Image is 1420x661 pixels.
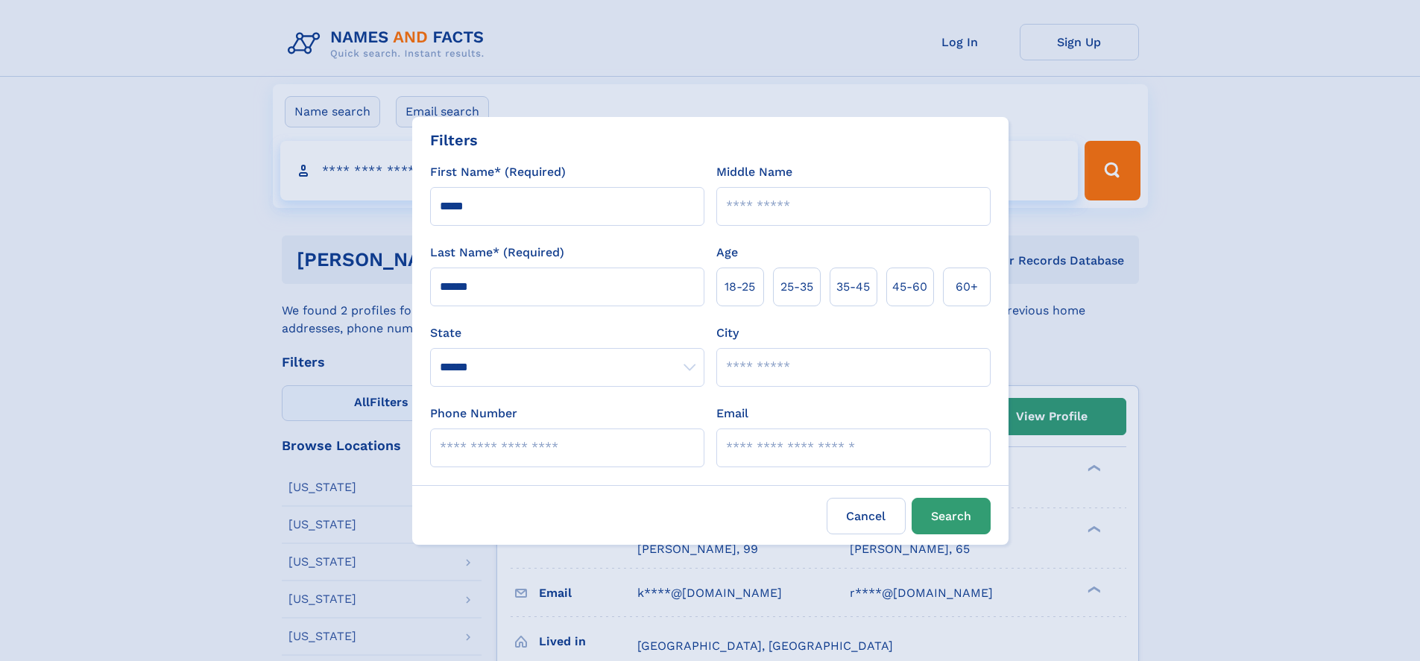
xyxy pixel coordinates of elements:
[956,278,978,296] span: 60+
[716,324,739,342] label: City
[430,244,564,262] label: Last Name* (Required)
[430,163,566,181] label: First Name* (Required)
[716,244,738,262] label: Age
[836,278,870,296] span: 35‑45
[430,129,478,151] div: Filters
[725,278,755,296] span: 18‑25
[780,278,813,296] span: 25‑35
[716,163,792,181] label: Middle Name
[430,405,517,423] label: Phone Number
[827,498,906,534] label: Cancel
[892,278,927,296] span: 45‑60
[430,324,704,342] label: State
[912,498,991,534] button: Search
[716,405,748,423] label: Email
